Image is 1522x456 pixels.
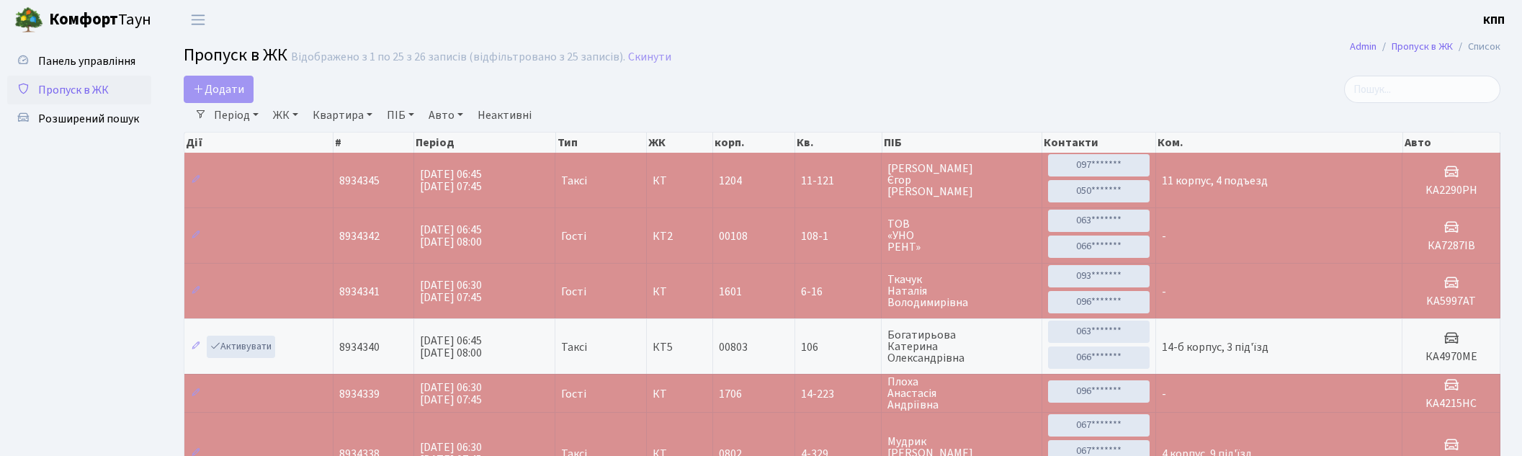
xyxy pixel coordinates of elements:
[7,47,151,76] a: Панель управління
[339,228,380,244] span: 8934342
[556,133,648,153] th: Тип
[887,218,1035,253] span: ТОВ «УНО РЕНТ»
[1344,76,1500,103] input: Пошук...
[38,53,135,69] span: Панель управління
[561,231,586,242] span: Гості
[334,133,414,153] th: #
[1162,228,1166,244] span: -
[38,111,139,127] span: Розширений пошук
[887,329,1035,364] span: Богатирьова Катерина Олександрівна
[339,339,380,355] span: 8934340
[472,103,537,128] a: Неактивні
[713,133,795,153] th: корп.
[887,274,1035,308] span: Ткачук Наталія Володимирівна
[381,103,420,128] a: ПІБ
[180,8,216,32] button: Переключити навігацію
[49,8,118,31] b: Комфорт
[561,388,586,400] span: Гості
[184,133,334,153] th: Дії
[423,103,469,128] a: Авто
[1350,39,1376,54] a: Admin
[291,50,625,64] div: Відображено з 1 по 25 з 26 записів (відфільтровано з 25 записів).
[1162,339,1268,355] span: 14-б корпус, 3 під'їзд
[14,6,43,35] img: logo.png
[339,173,380,189] span: 8934345
[887,376,1035,411] span: Плоха Анастасія Андріївна
[1408,350,1494,364] h5: КА4970МЕ
[719,173,742,189] span: 1204
[801,388,876,400] span: 14-223
[719,228,748,244] span: 00108
[887,163,1035,197] span: [PERSON_NAME] Єгор [PERSON_NAME]
[653,175,707,187] span: КТ
[1392,39,1453,54] a: Пропуск в ЖК
[561,286,586,298] span: Гості
[719,339,748,355] span: 00803
[801,231,876,242] span: 108-1
[420,333,482,361] span: [DATE] 06:45 [DATE] 08:00
[49,8,151,32] span: Таун
[193,81,244,97] span: Додати
[801,175,876,187] span: 11-121
[653,286,707,298] span: КТ
[7,104,151,133] a: Розширений пошук
[1162,386,1166,402] span: -
[1408,239,1494,253] h5: КА7287ІВ
[1408,397,1494,411] h5: KA4215HC
[1042,133,1156,153] th: Контакти
[420,222,482,250] span: [DATE] 06:45 [DATE] 08:00
[208,103,264,128] a: Період
[1408,295,1494,308] h5: KA5997AT
[1156,133,1403,153] th: Ком.
[653,388,707,400] span: КТ
[801,341,876,353] span: 106
[653,231,707,242] span: КТ2
[339,386,380,402] span: 8934339
[420,277,482,305] span: [DATE] 06:30 [DATE] 07:45
[7,76,151,104] a: Пропуск в ЖК
[1483,12,1505,28] b: КПП
[184,43,287,68] span: Пропуск в ЖК
[628,50,671,64] a: Скинути
[38,82,109,98] span: Пропуск в ЖК
[207,336,275,358] a: Активувати
[339,284,380,300] span: 8934341
[420,166,482,195] span: [DATE] 06:45 [DATE] 07:45
[414,133,556,153] th: Період
[795,133,882,153] th: Кв.
[719,284,742,300] span: 1601
[1453,39,1500,55] li: Список
[420,380,482,408] span: [DATE] 06:30 [DATE] 07:45
[1408,184,1494,197] h5: KA2290PH
[561,175,587,187] span: Таксі
[647,133,713,153] th: ЖК
[1403,133,1501,153] th: Авто
[882,133,1042,153] th: ПІБ
[561,341,587,353] span: Таксі
[307,103,378,128] a: Квартира
[719,386,742,402] span: 1706
[1162,284,1166,300] span: -
[184,76,254,103] a: Додати
[267,103,304,128] a: ЖК
[653,341,707,353] span: КТ5
[1328,32,1522,62] nav: breadcrumb
[801,286,876,298] span: 6-16
[1483,12,1505,29] a: КПП
[1162,173,1268,189] span: 11 корпус, 4 подъезд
